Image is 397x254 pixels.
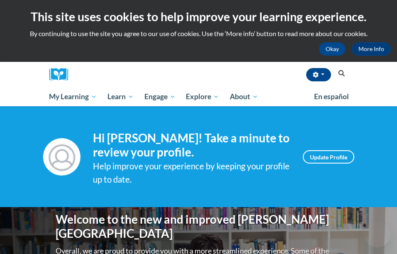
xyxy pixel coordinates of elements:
[180,87,224,106] a: Explore
[364,221,390,247] iframe: Button to launch messaging window
[186,92,219,102] span: Explore
[352,42,391,56] a: More Info
[49,68,74,81] img: Logo brand
[306,68,331,81] button: Account Settings
[107,92,134,102] span: Learn
[93,159,290,187] div: Help improve your experience by keeping your profile up to date.
[230,92,258,102] span: About
[335,68,348,78] button: Search
[93,131,290,159] h4: Hi [PERSON_NAME]! Take a minute to review your profile.
[224,87,263,106] a: About
[43,87,354,106] div: Main menu
[49,92,97,102] span: My Learning
[303,150,354,164] a: Update Profile
[102,87,139,106] a: Learn
[309,88,354,105] a: En español
[6,8,391,25] h2: This site uses cookies to help improve your learning experience.
[144,92,175,102] span: Engage
[44,87,102,106] a: My Learning
[319,42,346,56] button: Okay
[43,138,80,176] img: Profile Image
[6,29,391,38] p: By continuing to use the site you agree to our use of cookies. Use the ‘More info’ button to read...
[314,92,349,101] span: En español
[139,87,181,106] a: Engage
[49,68,74,81] a: Cox Campus
[56,212,342,240] h1: Welcome to the new and improved [PERSON_NAME][GEOGRAPHIC_DATA]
